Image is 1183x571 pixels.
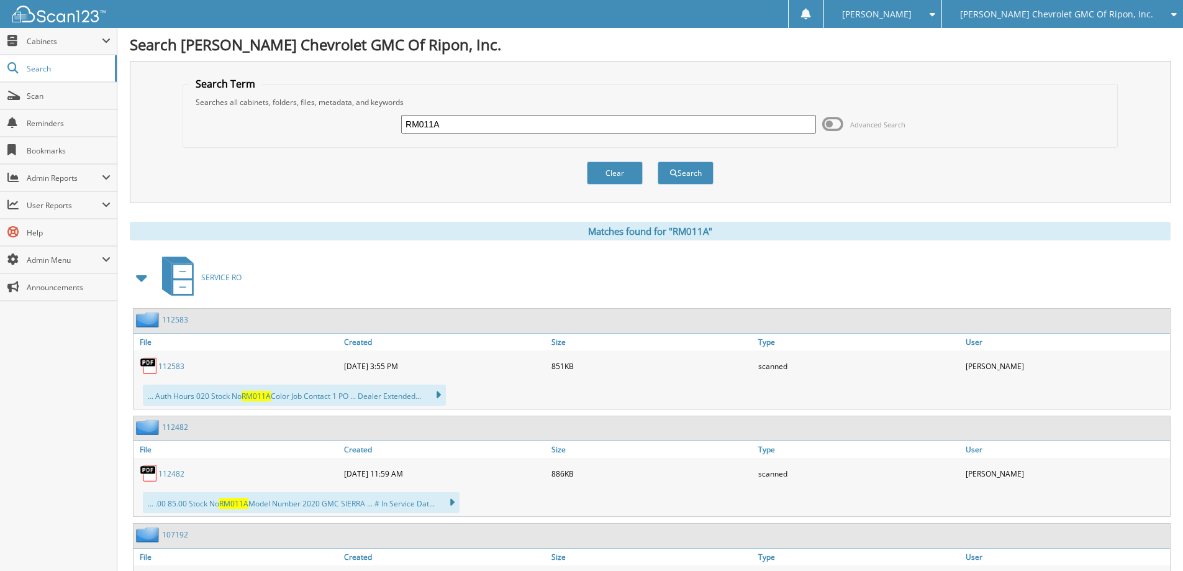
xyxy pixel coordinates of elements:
[140,464,158,483] img: PDF.png
[143,492,460,513] div: ... .00 85.00 Stock No Model Number 2020 GMC SIERRA ... # In Service Dat...
[842,11,912,18] span: [PERSON_NAME]
[12,6,106,22] img: scan123-logo-white.svg
[27,63,109,74] span: Search
[189,97,1111,107] div: Searches all cabinets, folders, files, metadata, and keywords
[850,120,905,129] span: Advanced Search
[242,391,271,401] span: RM011A
[27,36,102,47] span: Cabinets
[658,162,714,185] button: Search
[162,529,188,540] a: 107192
[548,354,756,378] div: 851KB
[136,312,162,327] img: folder2.png
[341,461,548,486] div: [DATE] 11:59 AM
[963,354,1170,378] div: [PERSON_NAME]
[960,11,1153,18] span: [PERSON_NAME] Chevrolet GMC Of Ripon, Inc.
[201,272,242,283] span: SERVICE RO
[963,549,1170,565] a: User
[548,549,756,565] a: Size
[134,549,341,565] a: File
[27,145,111,156] span: Bookmarks
[341,441,548,458] a: Created
[341,549,548,565] a: Created
[162,422,188,432] a: 112482
[548,441,756,458] a: Size
[130,34,1171,55] h1: Search [PERSON_NAME] Chevrolet GMC Of Ripon, Inc.
[134,441,341,458] a: File
[27,282,111,293] span: Announcements
[143,385,446,406] div: ... Auth Hours 020 Stock No Color Job Contact 1 PO ... Dealer Extended...
[755,354,963,378] div: scanned
[27,227,111,238] span: Help
[27,173,102,183] span: Admin Reports
[158,361,184,372] a: 112583
[1121,511,1183,571] iframe: Chat Widget
[27,200,102,211] span: User Reports
[587,162,643,185] button: Clear
[27,91,111,101] span: Scan
[963,334,1170,350] a: User
[755,461,963,486] div: scanned
[963,441,1170,458] a: User
[27,118,111,129] span: Reminders
[189,77,261,91] legend: Search Term
[130,222,1171,240] div: Matches found for "RM011A"
[158,468,184,479] a: 112482
[162,314,188,325] a: 112583
[963,461,1170,486] div: [PERSON_NAME]
[27,255,102,265] span: Admin Menu
[136,419,162,435] img: folder2.png
[140,357,158,375] img: PDF.png
[548,334,756,350] a: Size
[219,498,248,509] span: RM011A
[155,253,242,302] a: SERVICE RO
[755,441,963,458] a: Type
[755,549,963,565] a: Type
[134,334,341,350] a: File
[136,527,162,542] img: folder2.png
[341,334,548,350] a: Created
[755,334,963,350] a: Type
[548,461,756,486] div: 886KB
[341,354,548,378] div: [DATE] 3:55 PM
